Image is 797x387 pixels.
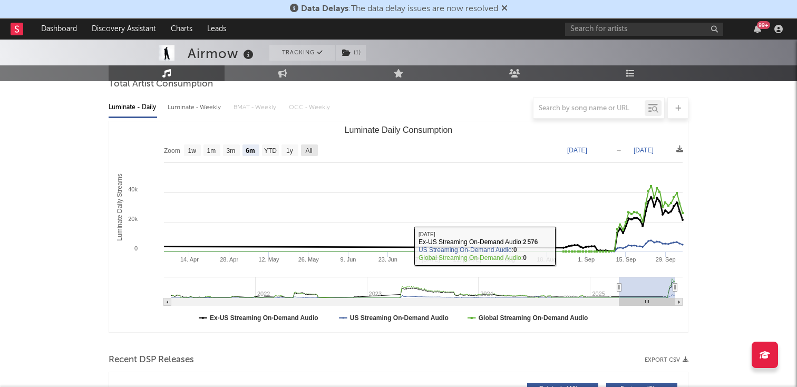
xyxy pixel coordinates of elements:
[286,147,293,154] text: 1y
[180,256,199,263] text: 14. Apr
[34,18,84,40] a: Dashboard
[533,104,645,113] input: Search by song name or URL
[567,147,587,154] text: [DATE]
[246,147,255,154] text: 6m
[210,314,318,322] text: Ex-US Streaming On-Demand Audio
[188,147,197,154] text: 1w
[305,147,312,154] text: All
[264,147,277,154] text: YTD
[220,256,238,263] text: 28. Apr
[479,314,588,322] text: Global Streaming On-Demand Audio
[298,256,319,263] text: 26. May
[335,45,366,61] span: ( 1 )
[754,25,761,33] button: 99+
[501,5,508,13] span: Dismiss
[128,216,138,222] text: 20k
[345,125,453,134] text: Luminate Daily Consumption
[301,5,348,13] span: Data Delays
[227,147,236,154] text: 3m
[537,256,556,263] text: 18. Aug
[757,21,770,29] div: 99 +
[341,256,356,263] text: 9. Jun
[565,23,723,36] input: Search for artists
[109,354,194,366] span: Recent DSP Releases
[415,256,440,263] text: 7. [DATE]
[645,357,688,363] button: Export CSV
[207,147,216,154] text: 1m
[336,45,366,61] button: (1)
[301,5,498,13] span: : The data delay issues are now resolved
[84,18,163,40] a: Discovery Assistant
[258,256,279,263] text: 12. May
[656,256,676,263] text: 29. Sep
[499,256,515,263] text: 4. Aug
[128,186,138,192] text: 40k
[188,45,256,62] div: Airmow
[616,147,622,154] text: →
[378,256,397,263] text: 23. Jun
[634,147,654,154] text: [DATE]
[269,45,335,61] button: Tracking
[163,18,200,40] a: Charts
[116,173,123,240] text: Luminate Daily Streams
[453,256,481,263] text: 21. [DATE]
[350,314,449,322] text: US Streaming On-Demand Audio
[200,18,234,40] a: Leads
[578,256,595,263] text: 1. Sep
[109,121,688,332] svg: Luminate Daily Consumption
[134,245,138,251] text: 0
[164,147,180,154] text: Zoom
[109,78,213,91] span: Total Artist Consumption
[616,256,636,263] text: 15. Sep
